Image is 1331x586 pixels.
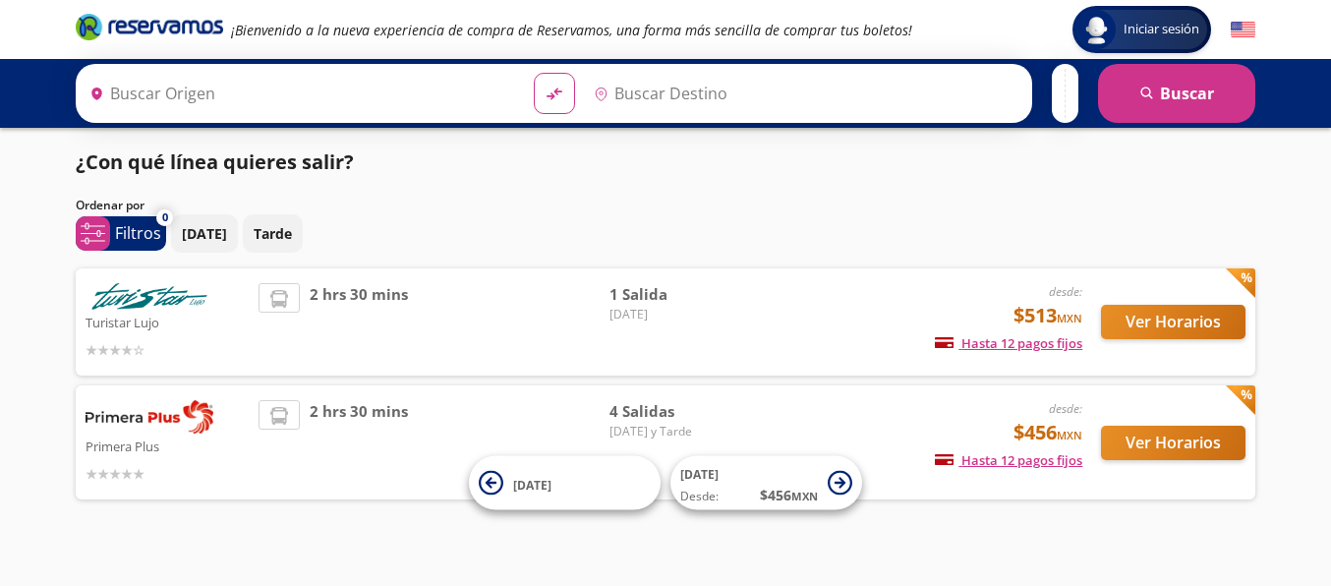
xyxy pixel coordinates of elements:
span: 2 hrs 30 mins [310,400,408,485]
button: [DATE]Desde:$456MXN [670,456,862,510]
p: [DATE] [182,223,227,244]
input: Buscar Destino [586,69,1022,118]
span: $513 [1013,301,1082,330]
button: [DATE] [469,456,661,510]
span: Hasta 12 pagos fijos [935,334,1082,352]
span: Hasta 12 pagos fijos [935,451,1082,469]
span: [DATE] y Tarde [609,423,747,440]
p: Primera Plus [86,434,249,457]
span: [DATE] [680,466,719,483]
i: Brand Logo [76,12,223,41]
p: Tarde [254,223,292,244]
p: Ordenar por [76,197,145,214]
button: Tarde [243,214,303,253]
button: Ver Horarios [1101,305,1245,339]
p: Filtros [115,221,161,245]
img: Primera Plus [86,400,213,434]
span: 0 [162,209,168,226]
img: Turistar Lujo [86,283,213,310]
small: MXN [791,489,818,503]
button: [DATE] [171,214,238,253]
span: 4 Salidas [609,400,747,423]
small: MXN [1057,311,1082,325]
span: $ 456 [760,485,818,505]
button: English [1231,18,1255,42]
button: Ver Horarios [1101,426,1245,460]
span: 2 hrs 30 mins [310,283,408,361]
p: ¿Con qué línea quieres salir? [76,147,354,177]
em: desde: [1049,283,1082,300]
button: Buscar [1098,64,1255,123]
em: desde: [1049,400,1082,417]
span: Desde: [680,488,719,505]
p: Turistar Lujo [86,310,249,333]
small: MXN [1057,428,1082,442]
em: ¡Bienvenido a la nueva experiencia de compra de Reservamos, una forma más sencilla de comprar tus... [231,21,912,39]
span: [DATE] [513,476,551,493]
span: $456 [1013,418,1082,447]
button: 0Filtros [76,216,166,251]
input: Buscar Origen [82,69,518,118]
span: [DATE] [609,306,747,323]
a: Brand Logo [76,12,223,47]
span: Iniciar sesión [1116,20,1207,39]
span: 1 Salida [609,283,747,306]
